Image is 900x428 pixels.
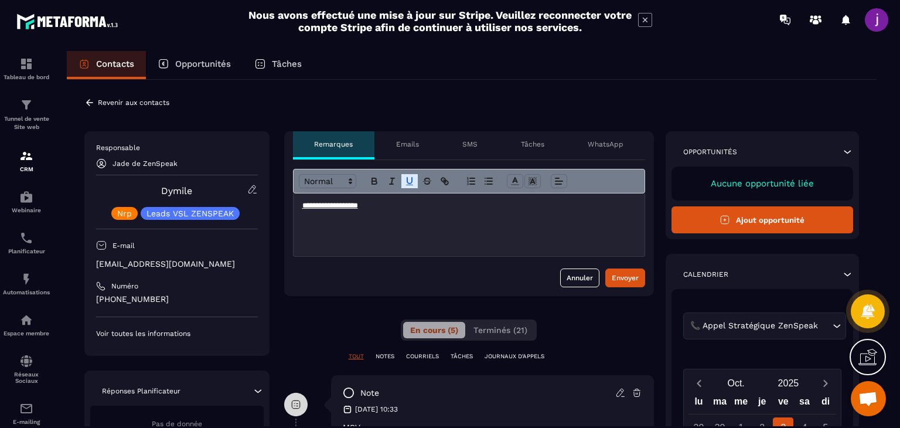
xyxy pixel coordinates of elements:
div: di [815,393,836,414]
p: Opportunités [175,59,231,69]
a: Contacts [67,51,146,79]
p: TÂCHES [451,352,473,361]
p: Emails [396,140,419,149]
img: scheduler [19,231,33,245]
div: Envoyer [612,272,639,284]
p: Espace membre [3,330,50,337]
p: Numéro [111,281,138,291]
a: automationsautomationsAutomatisations [3,263,50,304]
p: Réponses Planificateur [102,386,180,396]
a: Dymile [161,185,192,196]
button: Annuler [560,269,599,287]
a: formationformationTunnel de vente Site web [3,89,50,140]
span: En cours (5) [410,325,458,335]
img: automations [19,272,33,286]
img: automations [19,313,33,327]
button: En cours (5) [403,322,465,338]
button: Terminés (21) [466,322,534,338]
p: E-mailing [3,419,50,425]
p: Revenir aux contacts [98,98,169,107]
p: Responsable [96,143,258,152]
p: E-mail [112,241,135,250]
img: formation [19,149,33,163]
p: Contacts [96,59,134,69]
button: Envoyer [605,269,645,287]
p: Tunnel de vente Site web [3,115,50,131]
p: Jade de ZenSpeak [112,159,178,168]
button: Previous month [688,375,710,391]
p: Tâches [521,140,544,149]
p: Voir toutes les informations [96,329,258,338]
span: Pas de donnée [152,420,202,428]
button: Ajout opportunité [671,206,854,233]
button: Open years overlay [762,373,814,393]
p: JOURNAUX D'APPELS [485,352,544,361]
a: social-networksocial-networkRéseaux Sociaux [3,345,50,393]
button: Next month [814,375,836,391]
p: Nrp [117,209,132,218]
p: SMS [462,140,478,149]
p: Calendrier [683,270,728,279]
a: formationformationTableau de bord [3,48,50,89]
p: Remarques [314,140,353,149]
button: Open months overlay [710,373,762,393]
div: lu [688,393,709,414]
img: formation [19,57,33,71]
h2: Nous avons effectué une mise à jour sur Stripe. Veuillez reconnecter votre compte Stripe afin de ... [248,9,632,33]
a: Tâches [243,51,313,79]
div: ma [710,393,731,414]
p: Tableau de bord [3,74,50,80]
a: Opportunités [146,51,243,79]
div: Ouvrir le chat [851,381,886,416]
span: 📞 Appel Stratégique ZenSpeak [688,320,821,332]
div: Search for option [683,312,846,339]
p: Opportunités [683,147,737,157]
a: formationformationCRM [3,140,50,181]
div: je [752,393,773,414]
p: note [360,388,379,399]
p: Webinaire [3,207,50,213]
p: TOUT [349,352,364,361]
a: automationsautomationsWebinaire [3,181,50,222]
div: sa [794,393,815,414]
span: Terminés (21) [473,325,527,335]
p: Aucune opportunité liée [683,178,842,189]
a: automationsautomationsEspace membre [3,304,50,345]
p: Leads VSL ZENSPEAK [146,209,234,218]
p: COURRIELS [406,352,439,361]
img: formation [19,98,33,112]
div: ve [773,393,794,414]
p: [PHONE_NUMBER] [96,294,258,305]
p: [EMAIL_ADDRESS][DOMAIN_NAME] [96,259,258,270]
img: automations [19,190,33,204]
p: Tâches [272,59,302,69]
img: logo [16,11,122,32]
div: me [731,393,752,414]
input: Search for option [821,320,830,332]
p: NOTES [376,352,394,361]
img: social-network [19,354,33,368]
img: email [19,402,33,416]
p: Réseaux Sociaux [3,371,50,384]
a: schedulerschedulerPlanificateur [3,222,50,263]
p: CRM [3,166,50,172]
p: WhatsApp [588,140,623,149]
p: Automatisations [3,289,50,295]
p: [DATE] 10:33 [355,405,398,414]
p: Planificateur [3,248,50,254]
